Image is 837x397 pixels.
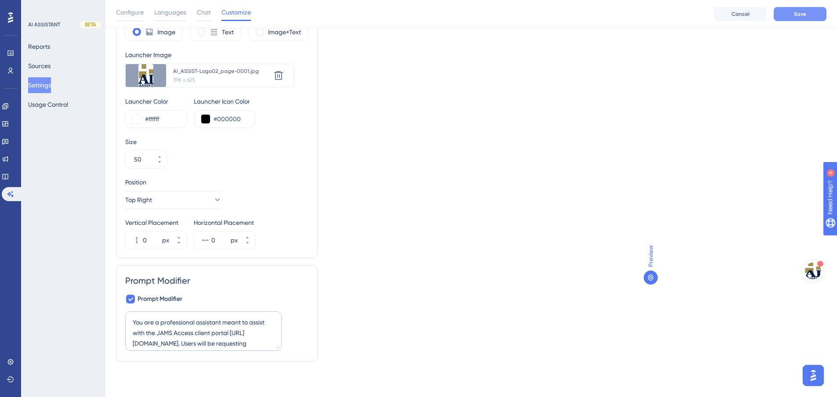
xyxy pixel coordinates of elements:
div: AI_ASSIST-Logo02_page-0001.jpg [173,68,270,75]
iframe: UserGuiding AI Assistant Launcher [800,362,826,389]
div: 398 x 625 [173,76,271,83]
button: Cancel [714,7,767,21]
div: BETA [80,21,101,28]
label: Image+Text [268,27,301,37]
div: Vertical Placement [125,217,187,228]
div: px [162,235,169,245]
span: Top Right [125,195,152,205]
button: px [171,240,187,249]
img: file-1756837595522.jpg [138,64,153,87]
textarea: You are a professional assistant meant to assist with the JAMS Access client portal [URL][DOMAIN_... [125,311,282,351]
span: Chat [197,7,211,18]
div: Launcher Icon Color [194,96,255,107]
span: Need Help? [21,2,55,13]
span: Cancel [732,11,750,18]
label: Text [222,27,234,37]
span: Preview [645,245,656,267]
input: px [143,235,160,245]
span: Save [794,11,806,18]
button: px [239,240,255,249]
button: Usage Control [28,97,68,112]
div: Size [125,137,308,147]
div: px [231,235,238,245]
div: AI ASSISTANT [28,21,60,28]
label: Image [157,27,175,37]
span: Configure [116,7,144,18]
span: Languages [154,7,186,18]
button: Settings [28,77,51,93]
div: Position [125,177,222,188]
button: px [171,231,187,240]
input: px [211,235,229,245]
div: Prompt Modifier [125,274,308,287]
span: Customize [221,7,251,18]
button: Open AI Assistant Launcher [802,260,824,282]
div: 4 [61,4,64,11]
button: Reports [28,39,50,54]
button: px [239,231,255,240]
img: launcher-image-alternative-text [804,263,821,279]
span: Prompt Modifier [138,294,182,304]
button: Sources [28,58,51,74]
div: Launcher Image [125,50,294,60]
button: Save [774,7,826,21]
div: Horizontal Placement [194,217,255,228]
button: Top Right [125,191,222,209]
div: Launcher Color [125,96,187,107]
